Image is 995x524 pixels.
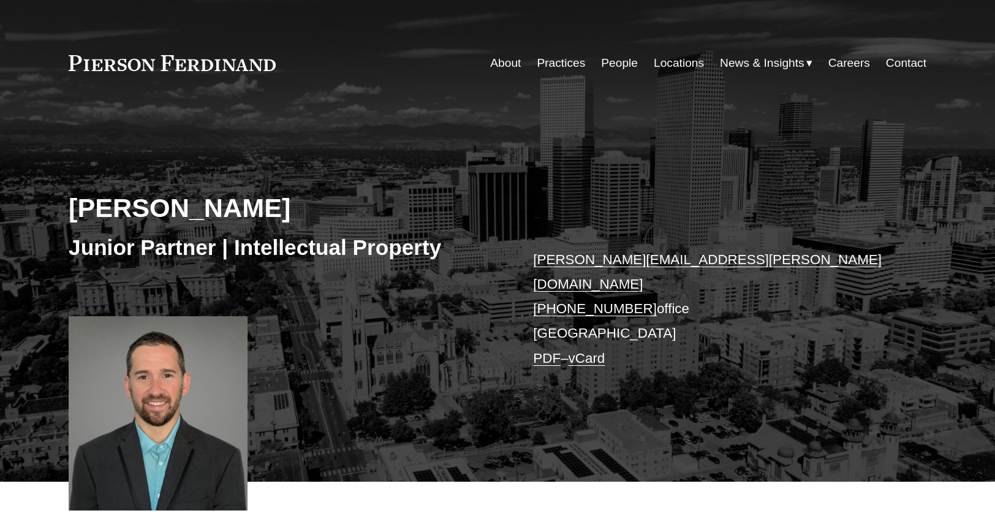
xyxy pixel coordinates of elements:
a: Careers [828,51,870,75]
p: office [GEOGRAPHIC_DATA] – [533,248,890,371]
a: vCard [569,351,605,366]
a: Locations [654,51,704,75]
a: [PERSON_NAME][EMAIL_ADDRESS][PERSON_NAME][DOMAIN_NAME] [533,252,882,292]
a: folder dropdown [720,51,812,75]
h3: Junior Partner | Intellectual Property [69,234,497,261]
span: News & Insights [720,53,804,74]
a: People [601,51,638,75]
a: About [490,51,521,75]
h2: [PERSON_NAME] [69,192,497,224]
a: PDF [533,351,561,366]
a: [PHONE_NUMBER] [533,301,657,316]
a: Practices [537,51,585,75]
a: Contact [886,51,926,75]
